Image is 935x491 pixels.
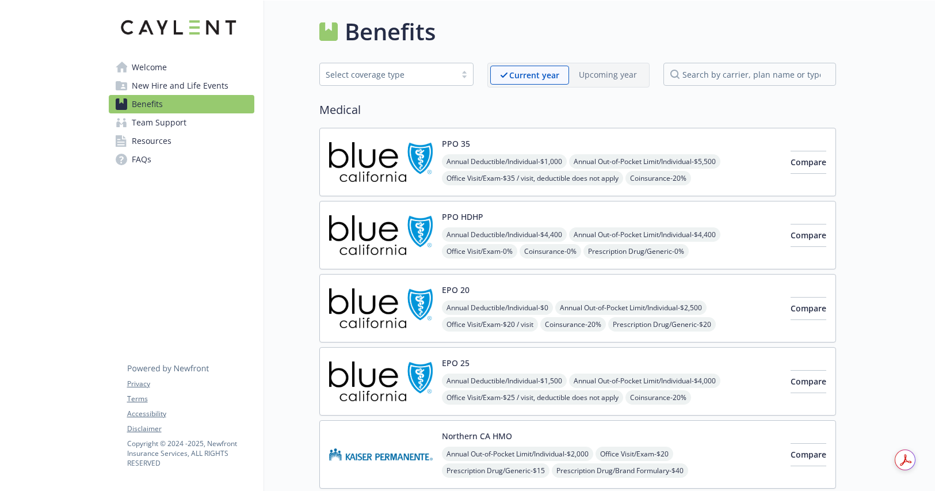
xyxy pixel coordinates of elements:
img: Blue Shield of California carrier logo [329,284,433,333]
span: Annual Out-of-Pocket Limit/Individual - $4,000 [569,374,720,388]
img: Kaiser Permanente Insurance Company carrier logo [329,430,433,479]
a: Privacy [127,379,254,389]
a: Team Support [109,113,254,132]
div: Select coverage type [326,68,450,81]
span: FAQs [132,150,151,169]
span: Welcome [132,58,167,77]
span: Office Visit/Exam - $20 [596,447,673,461]
a: Terms [127,394,254,404]
a: Accessibility [127,409,254,419]
span: New Hire and Life Events [132,77,228,95]
a: New Hire and Life Events [109,77,254,95]
button: EPO 25 [442,357,470,369]
span: Annual Deductible/Individual - $1,500 [442,374,567,388]
img: Blue Shield of California carrier logo [329,211,433,260]
span: Compare [791,303,826,314]
a: Benefits [109,95,254,113]
span: Office Visit/Exam - $25 / visit, deductible does not apply [442,390,623,405]
img: Blue Shield of California carrier logo [329,357,433,406]
span: Annual Out-of-Pocket Limit/Individual - $2,000 [442,447,593,461]
span: Annual Deductible/Individual - $0 [442,300,553,315]
button: Compare [791,370,826,393]
button: EPO 20 [442,284,470,296]
span: Office Visit/Exam - 0% [442,244,517,258]
span: Office Visit/Exam - $20 / visit [442,317,538,332]
span: Prescription Drug/Generic - 0% [583,244,689,258]
span: Coinsurance - 20% [625,171,691,185]
span: Annual Out-of-Pocket Limit/Individual - $4,400 [569,227,720,242]
span: Annual Out-of-Pocket Limit/Individual - $2,500 [555,300,707,315]
span: Upcoming year [569,66,647,85]
a: Welcome [109,58,254,77]
span: Prescription Drug/Generic - $15 [442,463,549,478]
button: PPO 35 [442,138,470,150]
span: Annual Deductible/Individual - $1,000 [442,154,567,169]
span: Coinsurance - 20% [540,317,606,332]
img: Blue Shield of California carrier logo [329,138,433,186]
button: Compare [791,151,826,174]
span: Coinsurance - 0% [520,244,581,258]
h2: Medical [319,101,836,119]
span: Benefits [132,95,163,113]
span: Resources [132,132,171,150]
p: Current year [509,69,559,81]
span: Annual Deductible/Individual - $4,400 [442,227,567,242]
input: search by carrier, plan name or type [663,63,836,86]
span: Prescription Drug/Brand Formulary - $40 [552,463,688,478]
span: Compare [791,449,826,460]
span: Compare [791,157,826,168]
button: Compare [791,297,826,320]
span: Compare [791,230,826,241]
span: Prescription Drug/Generic - $20 [608,317,716,332]
span: Compare [791,376,826,387]
a: FAQs [109,150,254,169]
p: Copyright © 2024 - 2025 , Newfront Insurance Services, ALL RIGHTS RESERVED [127,439,254,468]
span: Coinsurance - 20% [625,390,691,405]
span: Office Visit/Exam - $35 / visit, deductible does not apply [442,171,623,185]
h1: Benefits [345,14,436,49]
button: Compare [791,443,826,466]
a: Disclaimer [127,424,254,434]
button: Compare [791,224,826,247]
span: Annual Out-of-Pocket Limit/Individual - $5,500 [569,154,720,169]
a: Resources [109,132,254,150]
span: Team Support [132,113,186,132]
p: Upcoming year [579,68,637,81]
button: PPO HDHP [442,211,483,223]
button: Northern CA HMO [442,430,512,442]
